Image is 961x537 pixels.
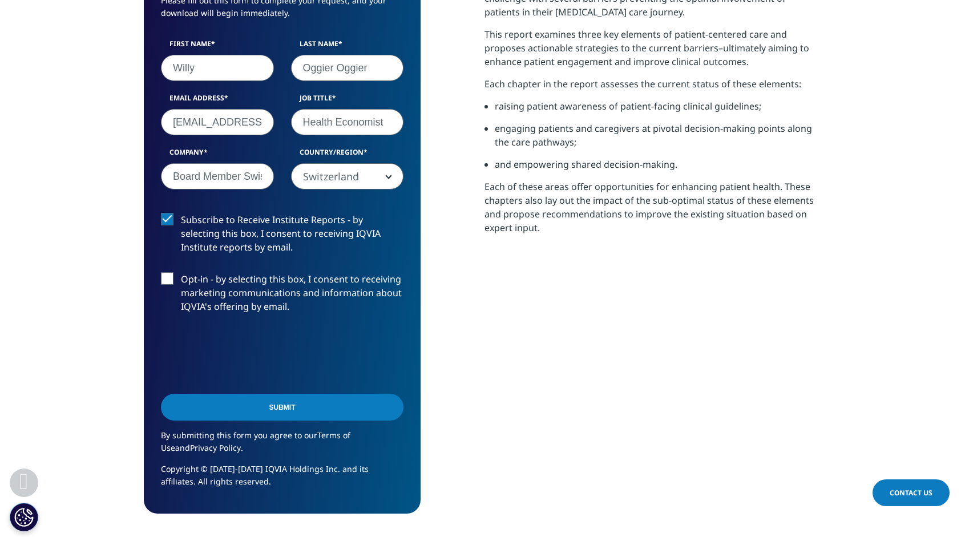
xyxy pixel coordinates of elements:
label: First Name [161,39,274,55]
button: Cookie-Einstellungen [10,503,38,531]
p: This report examines three key elements of patient-centered care and proposes actionable strategi... [484,27,817,77]
li: engaging patients and caregivers at pivotal decision-making points along the care pathways; [495,122,817,158]
p: By submitting this form you agree to our and . [161,429,403,463]
li: and empowering shared decision-making. [495,158,817,180]
label: Opt-in - by selecting this box, I consent to receiving marketing communications and information a... [161,272,403,320]
a: Privacy Policy [190,442,241,453]
label: Last Name [291,39,404,55]
input: Submit [161,394,403,421]
iframe: reCAPTCHA [161,332,334,376]
label: Company [161,147,274,163]
span: Switzerland [291,163,404,189]
p: Copyright © [DATE]-[DATE] IQVIA Holdings Inc. and its affiliates. All rights reserved. [161,463,403,496]
li: raising patient awareness of patient-facing clinical guidelines; [495,99,817,122]
p: Each chapter in the report assesses the current status of these elements: [484,77,817,99]
label: Subscribe to Receive Institute Reports - by selecting this box, I consent to receiving IQVIA Inst... [161,213,403,260]
span: Switzerland [292,164,403,190]
label: Country/Region [291,147,404,163]
a: Contact Us [873,479,950,506]
label: Email Address [161,93,274,109]
span: Contact Us [890,488,932,498]
label: Job Title [291,93,404,109]
p: Each of these areas offer opportunities for enhancing patient health. These chapters also lay out... [484,180,817,243]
